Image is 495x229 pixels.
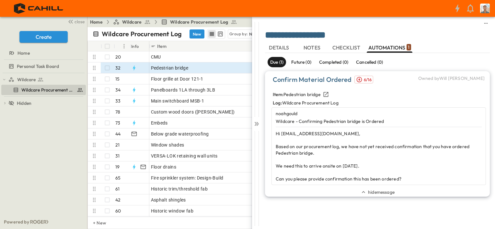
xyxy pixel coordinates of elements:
[319,59,348,65] p: Completed (0)
[1,61,86,71] div: test
[249,31,259,37] p: None
[270,59,283,65] p: Due (1)
[151,186,208,192] span: Historic trim/threshold fab
[19,31,68,43] button: Create
[151,164,177,170] span: Floor drains
[408,44,409,50] p: 1
[17,50,30,56] span: Home
[90,19,241,25] nav: breadcrumbs
[157,43,167,49] p: Item
[273,91,283,98] p: Item:
[115,87,121,93] p: 34
[90,19,103,25] a: Home
[216,30,224,38] button: kanban view
[115,131,121,137] p: 44
[115,186,120,192] p: 61
[115,142,120,148] p: 21
[482,19,490,27] button: sidedrawer-menu
[168,43,175,50] button: Sort
[151,98,204,104] span: Main switchboard MSB-1
[368,189,395,195] span: hide message
[115,54,121,60] p: 20
[151,142,184,148] span: Window shades
[291,59,311,65] p: Future (0)
[276,144,469,156] span: Based on our procurement log, we have not yet received confirmation that you have ordered Pedestr...
[1,85,86,95] div: test
[114,41,130,51] div: #
[115,197,121,203] p: 42
[332,45,362,50] span: CHECKLIST
[115,175,121,181] p: 65
[1,74,86,85] div: test
[480,4,490,13] img: Profile Picture
[151,87,215,93] span: Panelboards 1LA through 3LB
[273,100,282,106] p: Log:
[102,29,182,38] p: Wildcare Procurement Log
[17,100,31,106] span: Hidden
[151,109,235,115] span: Custom wood doors ([PERSON_NAME])
[131,37,139,55] div: Info
[273,75,352,84] h4: Confirm Material Ordered
[116,43,123,50] button: Sort
[115,120,120,126] p: 73
[115,208,121,214] p: 60
[93,220,97,226] p: + New
[17,76,36,83] span: Wildcare
[151,76,203,82] span: Floor grille at Door 121-1
[17,63,59,70] span: Personal Task Board
[276,131,360,136] span: Hi [EMAIL_ADDRESS][DOMAIN_NAME],
[304,45,322,50] span: NOTES
[115,98,121,104] p: 33
[282,100,339,106] p: Wildcare Procurement Log
[151,153,218,159] span: VERSA-LOK retaining wall units
[151,208,194,214] span: Historic window fab
[170,19,228,25] span: Wildcare Procurement Log
[276,163,359,169] span: We need this to arrive onsite on [DATE].
[151,131,209,137] span: Below grade waterproofing
[122,19,142,25] span: Wildcare
[115,76,120,82] p: 15
[151,197,186,203] span: Asphalt shingles
[368,45,411,50] span: AUTOMATIONS
[283,91,321,98] p: Pedestrian bridge
[151,120,168,126] span: Embeds
[115,153,120,159] p: 31
[115,109,120,115] p: 78
[75,18,85,25] span: close
[269,45,290,50] span: DETAILS
[276,118,482,125] div: Wildcare - Confirming Pedestrian bridge is Ordered
[21,87,74,93] span: Wildcare Procurement Log
[276,111,298,116] span: noahgould
[356,59,383,65] p: Cancelled (0)
[151,65,189,71] span: Pedestrian bridge
[364,77,372,83] span: 6/16
[418,75,485,84] p: Owned by Will [PERSON_NAME]
[208,30,216,38] button: row view
[276,176,401,182] span: Can you please provide confirmation this has been ordered?
[130,41,149,51] div: Info
[115,164,120,170] p: 19
[190,29,204,38] button: New
[229,31,248,37] p: Group by:
[207,29,225,39] div: table view
[120,42,128,50] button: Menu
[8,2,70,15] img: 4f72bfc4efa7236828875bac24094a5ddb05241e32d018417354e964050affa1.png
[115,65,121,71] p: 32
[151,54,161,60] span: CMU
[151,175,224,181] span: Fire sprinkler system: Design-Build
